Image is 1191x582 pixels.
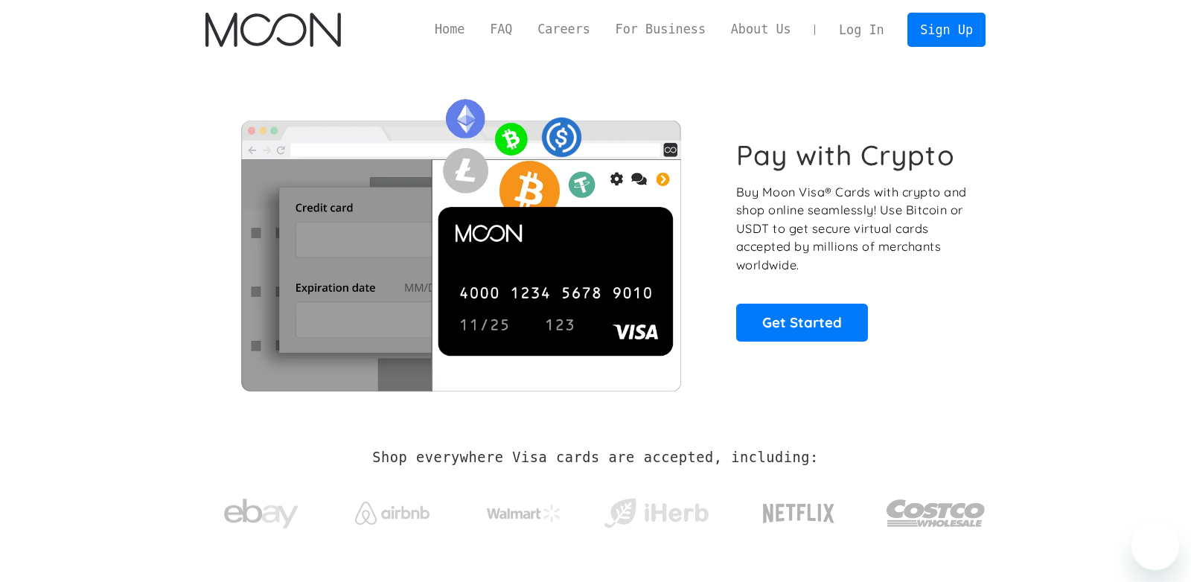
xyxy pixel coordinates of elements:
iframe: Button to launch messaging window [1131,522,1179,570]
a: Walmart [469,490,580,530]
a: Home [422,20,477,39]
a: Careers [525,20,602,39]
a: About Us [718,20,804,39]
a: ebay [205,476,316,545]
a: Sign Up [907,13,985,46]
img: Netflix [761,495,836,532]
a: FAQ [477,20,525,39]
h1: Pay with Crypto [736,138,955,172]
img: Moon Cards let you spend your crypto anywhere Visa is accepted. [205,89,715,391]
p: Buy Moon Visa® Cards with crypto and shop online seamlessly! Use Bitcoin or USDT to get secure vi... [736,183,969,275]
img: Moon Logo [205,13,340,47]
a: home [205,13,340,47]
a: Get Started [736,304,868,341]
a: For Business [603,20,718,39]
img: Costco [886,485,986,541]
img: iHerb [601,494,712,533]
a: iHerb [601,479,712,540]
img: ebay [224,490,298,537]
a: Log In [826,13,896,46]
a: Airbnb [337,487,448,532]
img: Walmart [487,505,561,522]
a: Netflix [732,480,866,540]
h2: Shop everywhere Visa cards are accepted, including: [372,450,818,466]
a: Costco [886,470,986,549]
img: Airbnb [355,502,430,525]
